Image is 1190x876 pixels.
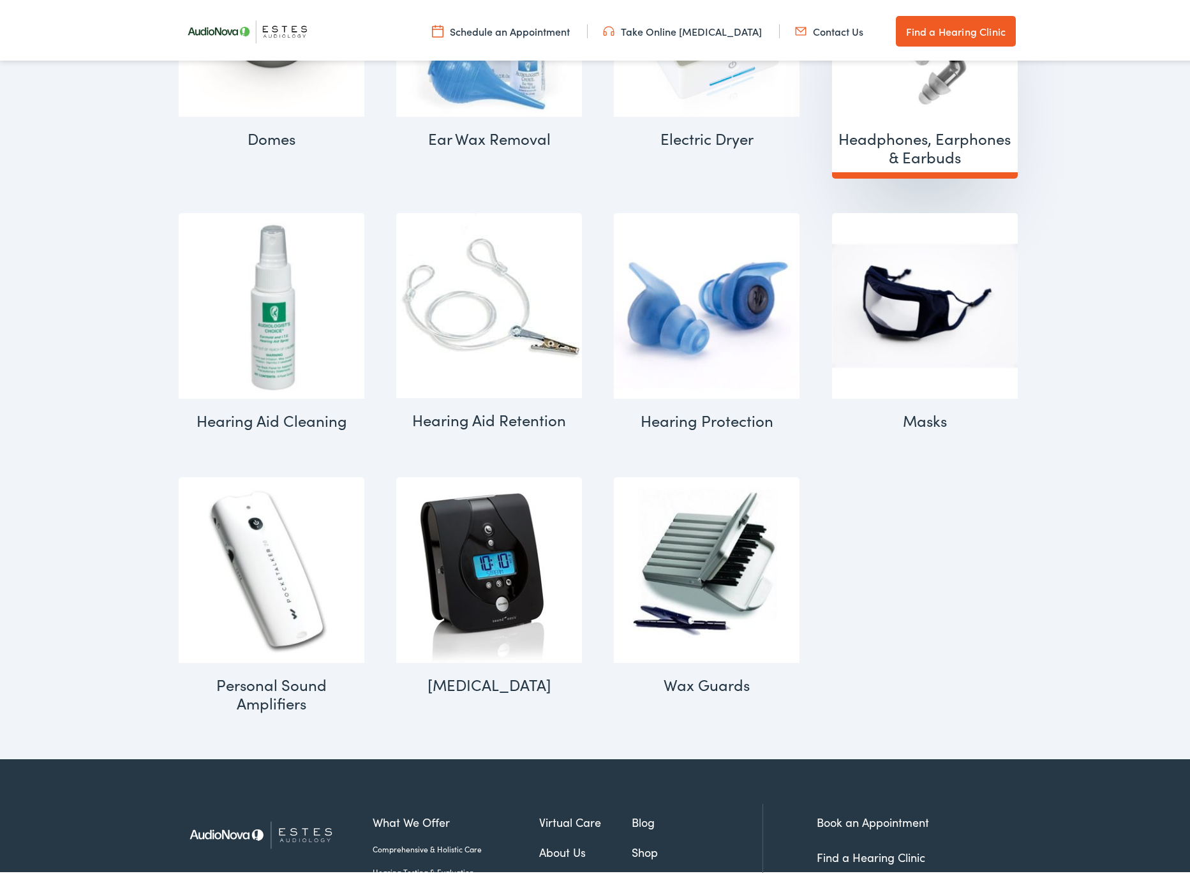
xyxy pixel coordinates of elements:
[614,114,800,158] h2: Electric Dryer
[614,474,800,660] img: Wax Guards
[179,114,364,158] h2: Domes
[832,114,1018,176] h2: Headphones, Earphones & Earbuds
[396,474,582,704] a: Visit product category Tinnitus
[396,210,582,395] img: Hearing Aid Retention
[179,660,364,722] h2: Personal Sound Amplifiers
[539,840,632,857] a: About Us
[795,21,863,35] a: Contact Us
[432,21,570,35] a: Schedule an Appointment
[614,474,800,704] a: Visit product category Wax Guards
[373,863,539,875] a: Hearing Testing & Evaluation
[179,210,364,440] a: Visit product category Hearing Aid Cleaning
[603,21,762,35] a: Take Online [MEDICAL_DATA]
[396,395,582,439] h2: Hearing Aid Retention
[795,21,807,35] img: utility icon
[373,840,539,852] a: Comprehensive & Holistic Care
[373,810,539,828] a: What We Offer
[614,660,800,704] h2: Wax Guards
[614,210,800,440] a: Visit product category Hearing Protection
[179,396,364,440] h2: Hearing Aid Cleaning
[817,846,925,862] a: Find a Hearing Clinic
[817,811,929,827] a: Book an Appointment
[614,396,800,440] h2: Hearing Protection
[832,210,1018,396] img: Masks
[632,810,762,828] a: Blog
[179,210,364,396] img: Hearing Aid Cleaning
[396,114,582,158] h2: Ear Wax Removal
[179,474,364,722] a: Visit product category Personal Sound Amplifiers
[539,810,632,828] a: Virtual Care
[432,21,443,35] img: utility icon
[603,21,614,35] img: utility icon
[832,396,1018,440] h2: Masks
[396,210,582,439] a: Visit product category Hearing Aid Retention
[179,801,354,863] img: Estes Audiology
[832,210,1018,440] a: Visit product category Masks
[614,210,800,396] img: Hearing Protection
[396,474,582,660] img: Tinnitus
[632,840,762,857] a: Shop
[396,660,582,704] h2: [MEDICAL_DATA]
[896,13,1016,43] a: Find a Hearing Clinic
[179,474,364,660] img: Personal Sound Amplifiers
